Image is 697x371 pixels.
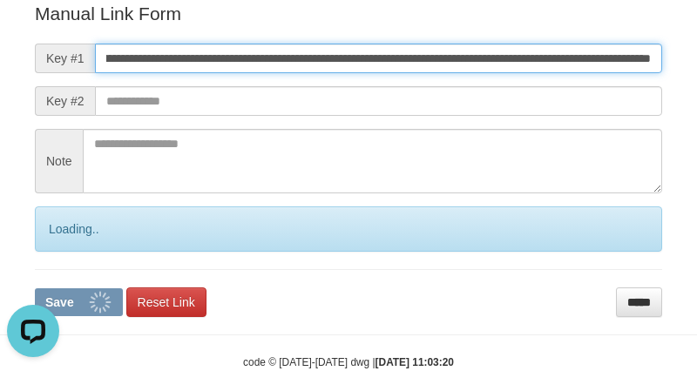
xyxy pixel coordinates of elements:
[7,7,59,59] button: Open LiveChat chat widget
[126,287,206,317] a: Reset Link
[35,86,95,116] span: Key #2
[243,356,454,368] small: code © [DATE]-[DATE] dwg |
[376,356,454,368] strong: [DATE] 11:03:20
[35,44,95,73] span: Key #1
[138,295,195,309] span: Reset Link
[35,129,83,193] span: Note
[45,295,74,309] span: Save
[35,206,662,252] div: Loading..
[35,1,662,26] p: Manual Link Form
[35,288,123,316] button: Save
